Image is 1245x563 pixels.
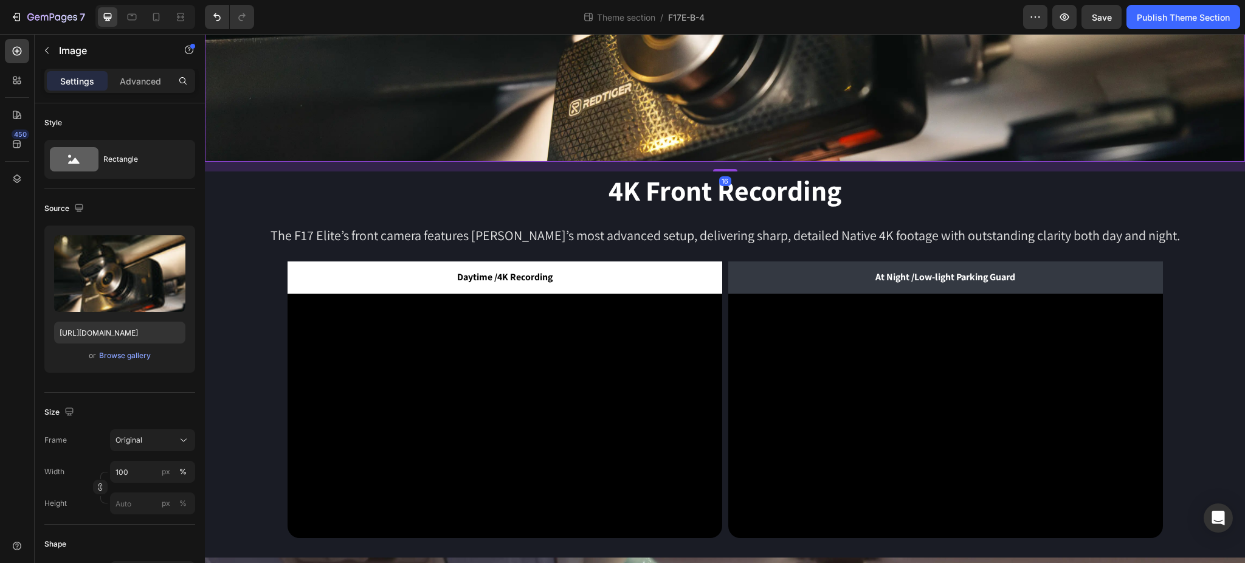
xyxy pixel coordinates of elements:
[176,465,190,479] button: px
[514,142,526,152] div: 16
[179,466,187,477] div: %
[98,350,151,362] button: Browse gallery
[159,496,173,511] button: %
[159,465,173,479] button: %
[44,498,67,509] label: Height
[110,429,195,451] button: Original
[668,11,705,24] span: F17E-B-4
[54,235,185,312] img: preview-image
[120,75,161,88] p: Advanced
[205,5,254,29] div: Undo/Redo
[83,260,517,504] video: Video
[44,201,86,217] div: Source
[179,498,187,509] div: %
[5,5,91,29] button: 7
[44,435,67,446] label: Frame
[523,260,958,504] video: Video
[44,117,62,128] div: Style
[660,11,663,24] span: /
[103,145,178,173] div: Rectangle
[176,496,190,511] button: px
[59,43,162,58] p: Image
[162,498,170,509] div: px
[1081,5,1122,29] button: Save
[12,130,29,139] div: 450
[205,34,1245,563] iframe: Design area
[99,350,151,361] div: Browse gallery
[44,404,77,421] div: Size
[162,466,170,477] div: px
[1137,11,1230,24] div: Publish Theme Section
[529,235,952,252] p: At Night /Low-light Parking Guard
[110,461,195,483] input: px%
[80,10,85,24] p: 7
[1126,5,1240,29] button: Publish Theme Section
[116,435,142,446] span: Original
[1204,503,1233,533] div: Open Intercom Messenger
[60,75,94,88] p: Settings
[110,492,195,514] input: px%
[89,235,511,252] p: Daytime /4K Recording
[89,348,96,363] span: or
[44,539,66,550] div: Shape
[1,190,1039,214] p: The F17 Elite’s front camera features [PERSON_NAME]’s most advanced setup, delivering sharp, deta...
[1092,12,1112,22] span: Save
[595,11,658,24] span: Theme section
[44,466,64,477] label: Width
[54,322,185,344] input: https://example.com/image.jpg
